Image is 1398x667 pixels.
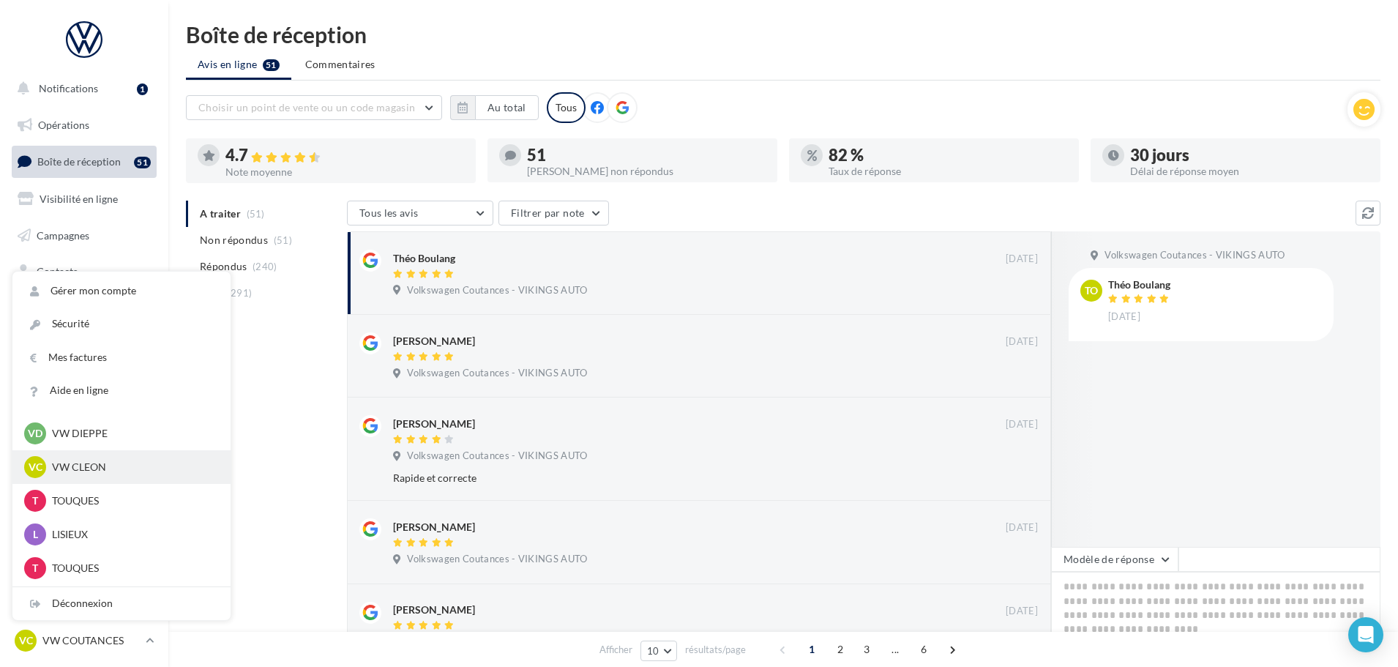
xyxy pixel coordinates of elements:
[1348,617,1383,652] div: Open Intercom Messenger
[52,426,213,441] p: VW DIEPPE
[253,261,277,272] span: (240)
[829,166,1067,176] div: Taux de réponse
[1006,418,1038,431] span: [DATE]
[912,638,935,661] span: 6
[450,95,539,120] button: Au total
[9,256,160,287] a: Contacts
[186,23,1380,45] div: Boîte de réception
[393,520,475,534] div: [PERSON_NAME]
[198,101,415,113] span: Choisir un point de vente ou un code magasin
[855,638,878,661] span: 3
[134,157,151,168] div: 51
[599,643,632,657] span: Afficher
[9,146,160,177] a: Boîte de réception51
[42,633,140,648] p: VW COUTANCES
[1006,253,1038,266] span: [DATE]
[12,374,231,407] a: Aide en ligne
[407,553,587,566] span: Volkswagen Coutances - VIKINGS AUTO
[393,334,475,349] div: [PERSON_NAME]
[200,259,247,274] span: Répondus
[225,167,464,177] div: Note moyenne
[1006,335,1038,349] span: [DATE]
[274,234,292,246] span: (51)
[225,147,464,164] div: 4.7
[829,638,852,661] span: 2
[32,493,38,508] span: T
[12,341,231,374] a: Mes factures
[9,110,160,141] a: Opérations
[29,460,42,474] span: VC
[393,603,475,617] div: [PERSON_NAME]
[19,633,33,648] span: VC
[883,638,907,661] span: ...
[52,493,213,508] p: TOUQUES
[407,284,587,297] span: Volkswagen Coutances - VIKINGS AUTO
[640,641,678,661] button: 10
[347,201,493,226] button: Tous les avis
[647,645,659,657] span: 10
[407,367,587,380] span: Volkswagen Coutances - VIKINGS AUTO
[800,638,823,661] span: 1
[1130,147,1369,163] div: 30 jours
[9,365,160,409] a: PLV et print personnalisable
[52,527,213,542] p: LISIEUX
[12,275,231,308] a: Gérer mon compte
[228,287,253,299] span: (291)
[1006,605,1038,618] span: [DATE]
[12,627,157,655] a: VC VW COUTANCES
[52,561,213,575] p: TOUQUES
[829,147,1067,163] div: 82 %
[9,184,160,215] a: Visibilité en ligne
[9,329,160,360] a: Calendrier
[393,417,475,431] div: [PERSON_NAME]
[527,166,766,176] div: [PERSON_NAME] non répondus
[305,57,375,72] span: Commentaires
[38,119,89,131] span: Opérations
[12,587,231,620] div: Déconnexion
[39,82,98,94] span: Notifications
[32,561,38,575] span: T
[547,92,586,123] div: Tous
[359,206,419,219] span: Tous les avis
[1104,249,1285,262] span: Volkswagen Coutances - VIKINGS AUTO
[1006,521,1038,534] span: [DATE]
[1051,547,1178,572] button: Modèle de réponse
[393,251,455,266] div: Théo Boulang
[1108,280,1173,290] div: Théo Boulang
[1108,310,1140,324] span: [DATE]
[407,450,587,463] span: Volkswagen Coutances - VIKINGS AUTO
[1130,166,1369,176] div: Délai de réponse moyen
[52,460,213,474] p: VW CLEON
[28,426,42,441] span: VD
[393,471,943,485] div: Rapide et correcte
[200,233,268,247] span: Non répondus
[9,414,160,458] a: Campagnes DataOnDemand
[9,73,154,104] button: Notifications 1
[9,220,160,251] a: Campagnes
[37,228,89,241] span: Campagnes
[685,643,746,657] span: résultats/page
[475,95,539,120] button: Au total
[12,308,231,340] a: Sécurité
[33,527,38,542] span: L
[37,155,121,168] span: Boîte de réception
[1085,283,1098,298] span: To
[186,95,442,120] button: Choisir un point de vente ou un code magasin
[37,265,78,277] span: Contacts
[137,83,148,95] div: 1
[40,193,118,205] span: Visibilité en ligne
[527,147,766,163] div: 51
[498,201,609,226] button: Filtrer par note
[9,293,160,324] a: Médiathèque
